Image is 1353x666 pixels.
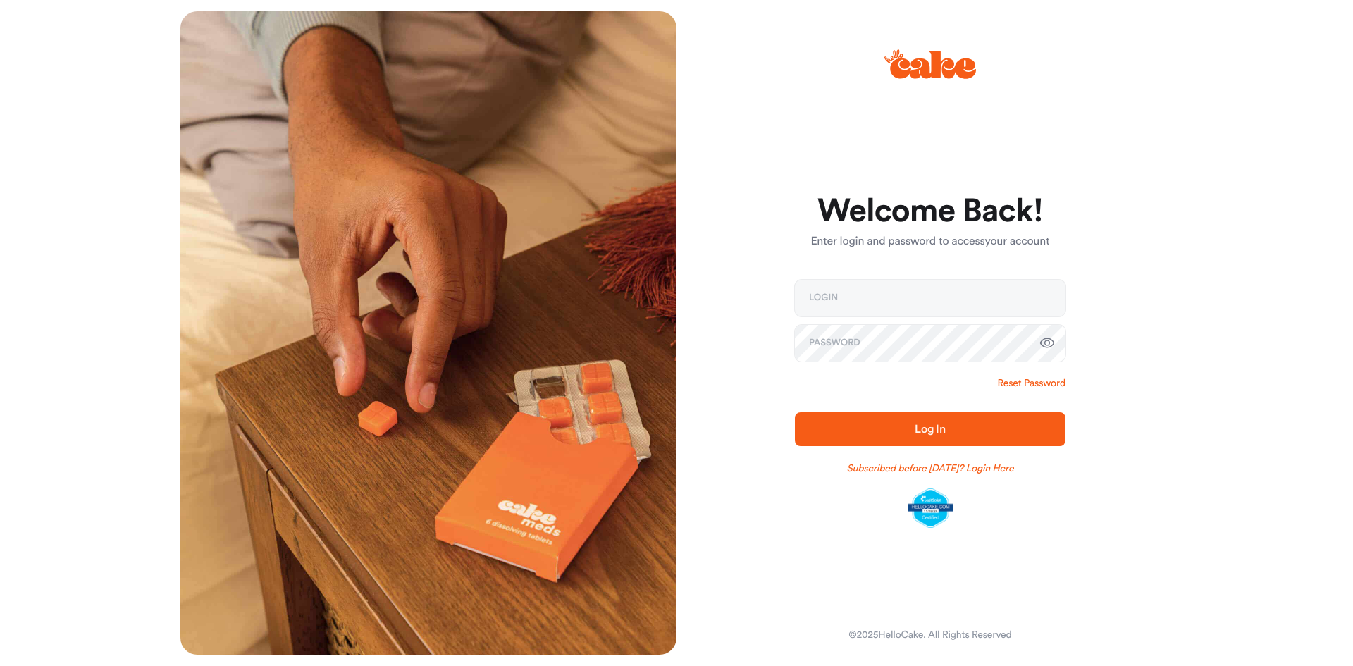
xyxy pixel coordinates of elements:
[795,233,1065,250] p: Enter login and password to access your account
[847,462,1014,476] a: Subscribed before [DATE]? Login Here
[848,628,1011,642] div: © 2025 HelloCake. All Rights Reserved
[795,412,1065,446] button: Log In
[998,376,1065,390] a: Reset Password
[795,195,1065,228] h1: Welcome Back!
[915,424,946,435] span: Log In
[908,488,953,528] img: legit-script-certified.png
